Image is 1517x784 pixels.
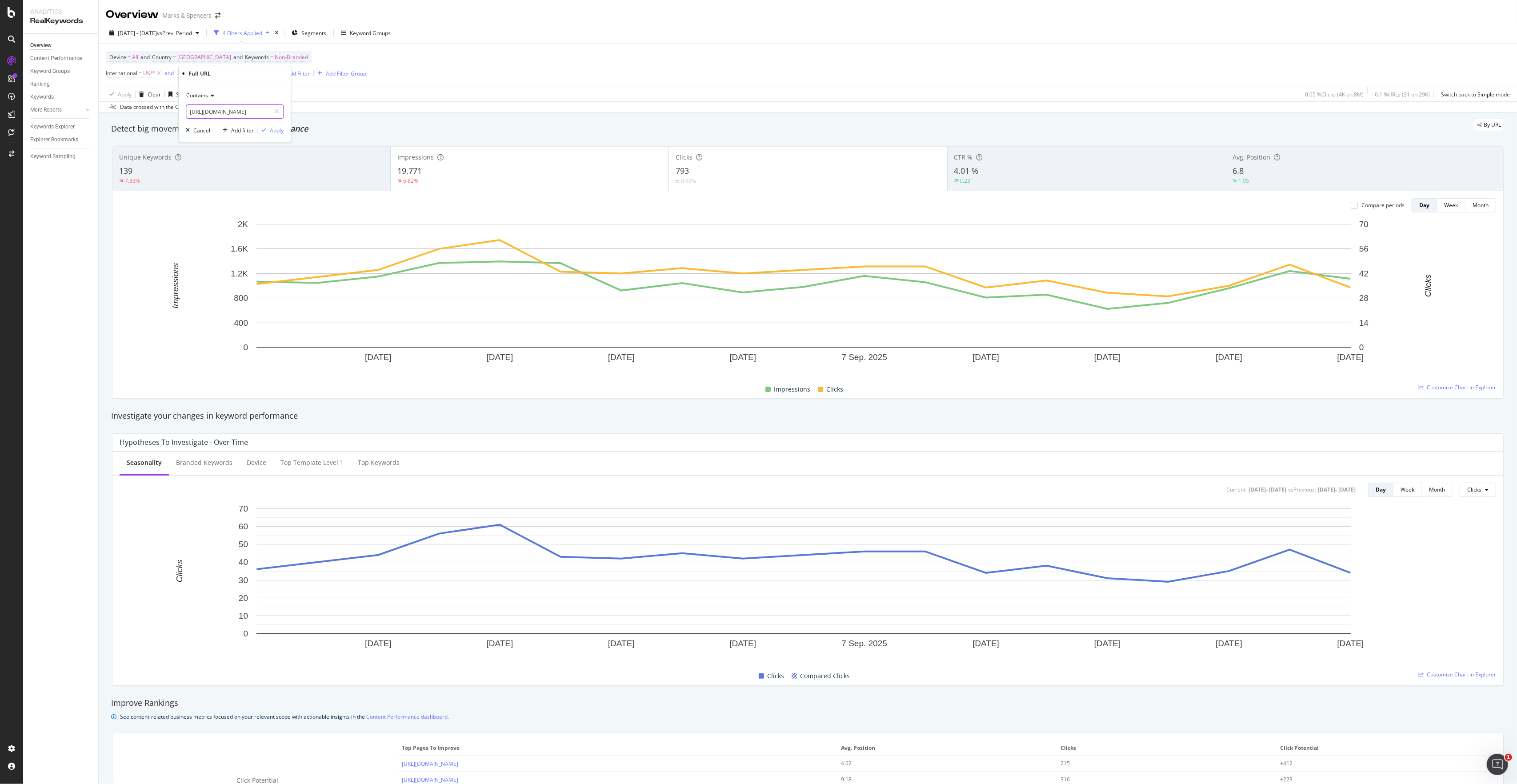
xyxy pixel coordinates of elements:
text: 70 [1359,220,1369,229]
button: Week [1437,198,1465,212]
button: Day [1412,198,1437,212]
a: Keyword Sampling [30,152,92,161]
div: 215 [1061,760,1252,768]
button: Month [1465,198,1496,212]
span: = [270,53,273,61]
div: Day [1419,201,1429,209]
text: 0 [243,343,248,352]
div: Month [1473,201,1489,209]
text: [DATE] [486,639,513,648]
button: [DATE] - [DATE]vsPrev. Period [106,26,203,40]
text: 1.2K [231,269,248,278]
text: [DATE] [486,352,513,362]
text: 7 Sep. 2025 [841,639,887,648]
text: [DATE] [608,352,635,362]
span: Customize Chart in Explorer [1427,384,1496,391]
a: Content Performance [30,54,92,63]
div: Branded Keywords [176,458,232,467]
div: More Reports [30,105,62,115]
span: Device [109,53,126,61]
svg: A chart. [120,504,1487,660]
text: [DATE] [973,639,999,648]
div: 0.1 % URLs ( 31 on 29K ) [1375,91,1430,98]
div: +223 [1280,776,1471,784]
div: Top Keywords [358,458,400,467]
span: = [173,53,176,61]
div: Overview [106,7,159,22]
text: 50 [239,540,248,549]
span: Segments [301,29,326,37]
text: [DATE] [365,352,392,362]
text: [DATE] [1337,352,1364,362]
div: Marks & Spencers [162,11,212,20]
a: Overview [30,41,92,50]
div: 0.23 [960,177,971,184]
text: 2K [238,220,248,229]
text: 800 [234,293,248,303]
div: 7.33% [125,177,140,184]
text: 1.6K [231,244,248,254]
svg: A chart. [120,220,1487,374]
span: Country [152,53,172,61]
span: 4.01 % [954,165,979,176]
span: Clicks [676,153,692,161]
text: 28 [1359,293,1369,303]
text: [DATE] [1337,639,1364,648]
span: Contains [186,92,208,99]
div: Cancel [193,127,210,134]
span: Compared Clicks [801,671,850,681]
text: 30 [239,575,248,584]
span: Clicks [1467,486,1481,493]
text: 20 [239,593,248,603]
a: Ranking [30,80,92,89]
iframe: Intercom live chat [1487,754,1508,775]
div: Switch back to Simple mode [1441,91,1510,98]
span: 139 [119,165,132,176]
text: Clicks [175,560,184,582]
div: Hypotheses to Investigate - Over Time [120,438,248,447]
div: Clear [148,91,161,98]
div: legacy label [1473,119,1505,131]
div: Overview [30,41,52,50]
div: times [273,28,280,37]
a: [URL][DOMAIN_NAME] [402,776,458,784]
div: Seasonality [127,458,162,467]
text: [DATE] [1216,639,1242,648]
span: = [128,53,131,61]
div: Analytics [30,7,91,16]
text: 0 [1359,343,1364,352]
div: Apply [270,127,284,134]
button: Month [1422,483,1453,497]
a: Content Performance dashboard. [366,712,449,721]
span: Unique Keywords [119,153,172,161]
button: Apply [258,126,284,135]
div: Top Template Level 1 [280,458,344,467]
div: Keyword Groups [30,67,70,76]
text: 400 [234,318,248,328]
div: Ranking [30,80,50,89]
span: 6.8 [1233,165,1244,176]
text: [DATE] [729,352,756,362]
button: Week [1393,483,1422,497]
a: Explorer Bookmarks [30,135,92,144]
div: Current: [1226,486,1247,493]
span: = [139,69,142,77]
button: and [164,69,174,77]
button: Add filter [219,126,254,135]
button: Switch back to Simple mode [1437,87,1510,101]
text: 70 [239,504,248,513]
div: Keywords [30,92,54,102]
text: [DATE] [1094,352,1121,362]
text: [DATE] [365,639,392,648]
div: arrow-right-arrow-left [215,12,220,19]
a: Keywords Explorer [30,122,92,132]
span: Clicks [768,671,785,681]
button: Add Filter [274,68,310,79]
div: RealKeywords [30,16,91,26]
span: Avg. Position [1233,153,1270,161]
div: Week [1444,201,1458,209]
div: 316 [1061,776,1252,784]
text: 60 [239,522,248,531]
text: [DATE] [1216,352,1242,362]
a: More Reports [30,105,83,115]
